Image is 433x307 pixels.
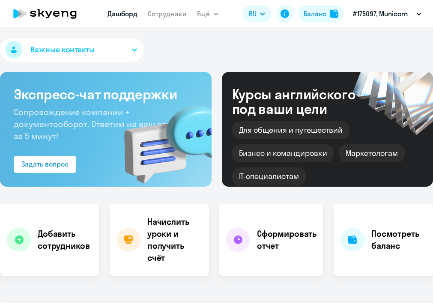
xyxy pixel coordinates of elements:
[147,216,202,264] h4: Начислить уроки и получить счёт
[232,121,350,139] div: Для общения и путешествий
[112,90,212,187] img: bg-img
[14,86,198,103] h3: Экспресс-чат поддержки
[38,228,93,252] h4: Добавить сотрудников
[353,9,408,19] p: #175097, Municorn
[232,167,306,185] div: IT-специалистам
[304,9,326,19] div: Баланс
[243,5,271,22] button: RU
[30,44,95,55] span: Важные контакты
[249,9,257,19] span: RU
[108,9,137,18] a: Дашборд
[197,9,210,19] span: Ещё
[21,159,69,169] div: Задать вопрос
[14,107,187,141] span: Сопровождение компании + документооборот. Ответим на ваш вопрос за 5 минут!
[339,144,404,162] div: Маркетологам
[371,228,426,252] h4: Посмотреть баланс
[299,5,343,22] button: Балансbalance
[232,87,379,116] div: Курсы английского под ваши цели
[349,3,426,24] button: #175097, Municorn
[330,9,338,18] img: balance
[197,5,218,22] button: Ещё
[232,144,334,162] div: Бизнес и командировки
[257,228,317,252] h4: Сформировать отчет
[14,156,76,173] button: Задать вопрос
[148,9,187,18] a: Сотрудники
